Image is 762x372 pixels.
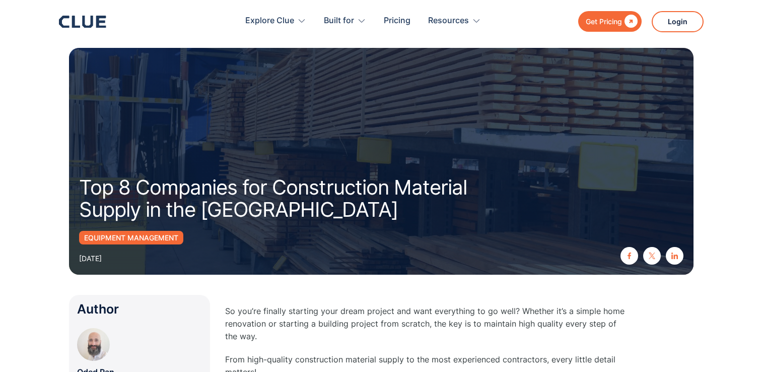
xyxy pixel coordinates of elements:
[245,5,306,37] div: Explore Clue
[324,5,354,37] div: Built for
[79,231,183,244] a: Equipment Management
[384,5,410,37] a: Pricing
[428,5,481,37] div: Resources
[622,15,638,28] div: 
[245,5,294,37] div: Explore Clue
[428,5,469,37] div: Resources
[626,253,633,259] img: facebook icon
[671,253,678,259] img: linkedin icon
[79,176,502,221] h1: Top 8 Companies for Construction Material Supply in the [GEOGRAPHIC_DATA]
[225,305,628,343] p: So you’re finally starting your dream project and want everything to go well? Whether it’s a simp...
[324,5,366,37] div: Built for
[77,303,202,316] div: Author
[652,11,704,32] a: Login
[586,15,622,28] div: Get Pricing
[79,252,102,265] div: [DATE]
[578,11,642,32] a: Get Pricing
[77,328,110,361] img: Oded Ran
[649,253,655,259] img: twitter X icon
